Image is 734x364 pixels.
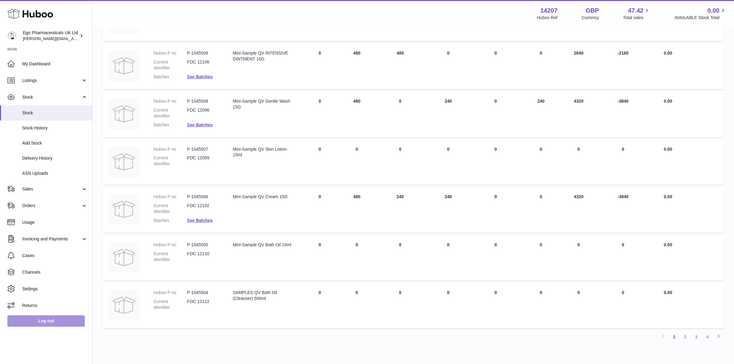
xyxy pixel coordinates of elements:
a: 47.42 Total sales [623,6,650,21]
div: Mini-Sample QV Cream 15G [233,194,295,200]
dt: Huboo P no [154,146,187,152]
td: 0 [562,284,596,328]
a: 1 [669,331,680,342]
a: Log out [7,315,85,326]
dt: Huboo P no [154,98,187,104]
td: 0 [520,188,562,233]
span: Cases [22,253,88,259]
span: 0.00 [664,242,672,247]
img: jane.bates@egopharm.com [7,31,17,40]
dd: P-1045504 [187,290,220,296]
img: product image [109,50,139,81]
span: Delivery History [22,155,88,161]
a: 4 [702,331,713,342]
td: 0 [338,140,375,185]
dd: FOC 12106 [187,59,220,71]
div: Mini-Sample QV Gentle Wash 15G [233,98,295,110]
dd: FOC 12110 [187,251,220,263]
dd: P-1045509 [187,50,220,56]
span: 0.00 [664,51,672,55]
span: ASN Uploads [22,170,88,176]
dd: FOC 12102 [187,203,220,215]
dd: FOC 12099 [187,155,220,167]
td: 0 [425,44,471,89]
td: 0 [425,140,471,185]
dd: FOC 12112 [187,299,220,310]
div: Mini-Sample QV Skin Lotion 15ml [233,146,295,158]
div: Mini-Sample QV Bath Oil 10ml [233,242,295,248]
td: 480 [338,44,375,89]
td: 0 [520,140,562,185]
td: 0 [375,284,425,328]
a: See Batches [187,218,213,223]
span: 0 [494,51,497,55]
td: 0 [375,140,425,185]
strong: GBP [586,6,599,15]
img: product image [109,242,139,273]
a: See Batches [187,122,213,127]
span: Usage [22,219,88,225]
td: 240 [425,92,471,137]
strong: 14207 [540,6,558,15]
td: 0 [301,140,338,185]
div: Currency [582,15,599,21]
td: -2160 [596,44,651,89]
td: 240 [375,188,425,233]
td: 0 [301,92,338,137]
dt: Huboo P no [154,242,187,248]
td: -3840 [596,92,651,137]
img: product image [109,98,139,129]
td: 2640 [562,44,596,89]
a: 0.00 AVAILABLE Stock Total [675,6,727,21]
span: Stock [22,110,88,116]
span: 0.00 [664,99,672,104]
td: 0 [301,44,338,89]
span: My Dashboard [22,61,88,67]
td: 0 [520,44,562,89]
dt: Current identifier [154,155,187,167]
dt: Huboo P no [154,50,187,56]
dd: FOC 12096 [187,107,220,119]
span: Total sales [623,15,650,21]
span: 0.00 [664,147,672,152]
td: 0 [520,284,562,328]
span: 0 [494,290,497,295]
td: -3840 [596,188,651,233]
span: 0 [494,194,497,199]
dt: Current identifier [154,299,187,310]
dt: Batches [154,74,187,80]
td: 480 [375,44,425,89]
dd: P-1045508 [187,98,220,104]
span: Returns [22,303,88,309]
span: 0.00 [664,290,672,295]
td: 0 [596,140,651,185]
img: product image [109,194,139,225]
span: 0 [494,99,497,104]
td: 0 [375,236,425,280]
dt: Current identifier [154,107,187,119]
td: 0 [520,236,562,280]
span: 0 [494,242,497,247]
div: Huboo Ref [537,15,558,21]
img: product image [109,146,139,177]
span: 47.42 [628,6,643,15]
img: product image [109,290,139,321]
dt: Batches [154,218,187,223]
dd: P-1045505 [187,242,220,248]
td: 480 [338,188,375,233]
td: 0 [301,284,338,328]
td: 0 [562,236,596,280]
td: 0 [596,236,651,280]
dd: P-1045507 [187,146,220,152]
span: 0 [494,147,497,152]
div: SAMPLES QV Bath Oil (Cleanser) 500ml [233,290,295,301]
span: 0.00 [664,194,672,199]
td: 0 [425,284,471,328]
dt: Current identifier [154,251,187,263]
td: 0 [338,284,375,328]
dt: Current identifier [154,59,187,71]
td: 0 [338,236,375,280]
td: 0 [596,284,651,328]
dt: Current identifier [154,203,187,215]
td: 0 [375,92,425,137]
